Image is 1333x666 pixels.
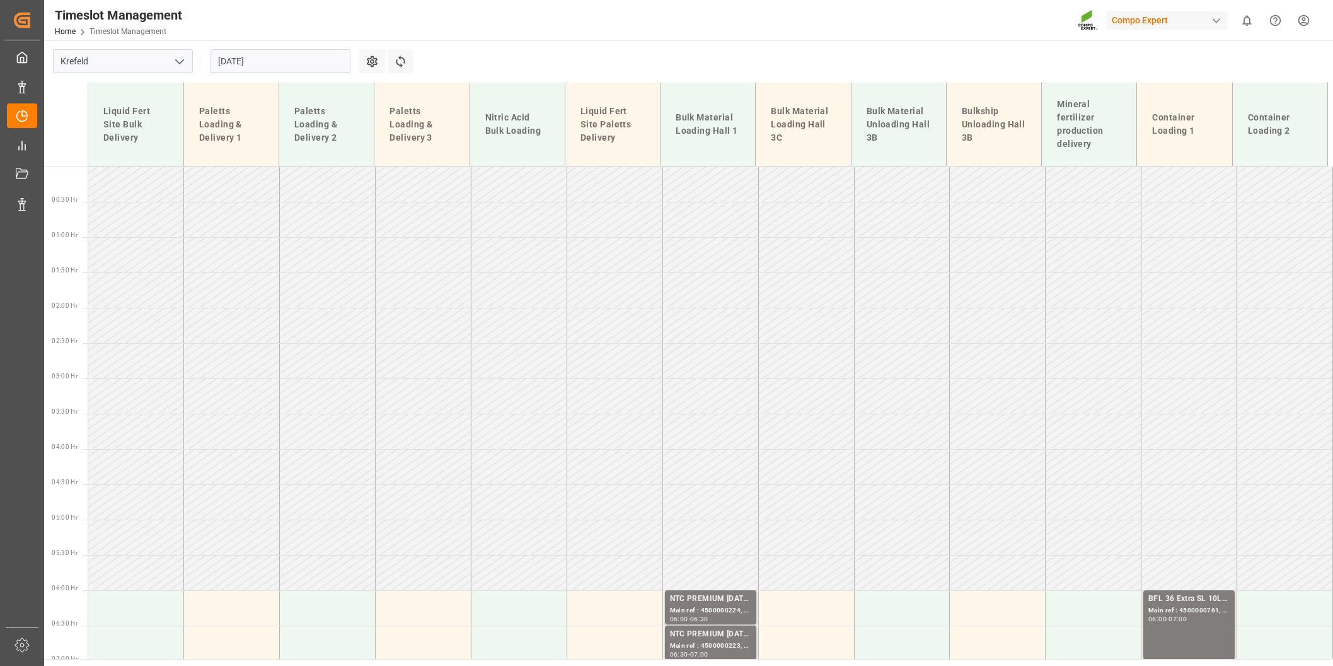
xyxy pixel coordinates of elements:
div: Compo Expert [1107,11,1228,30]
div: Nitric Acid Bulk Loading [480,106,555,143]
div: Paletts Loading & Delivery 3 [384,100,459,149]
div: BFL 36 Extra SL 10L (x60) EN,TR MTO; [1148,593,1230,605]
div: 06:00 [1148,616,1167,622]
span: 06:00 Hr [52,585,78,592]
div: Bulkship Unloading Hall 3B [957,100,1031,149]
div: NTC PREMIUM [DATE]+3+TE BULK; [670,593,751,605]
div: Main ref : 4500000223, 2000000040; [670,641,751,651]
div: Bulk Material Loading Hall 3C [766,100,840,149]
span: 04:00 Hr [52,443,78,450]
div: Paletts Loading & Delivery 1 [194,100,268,149]
span: 05:00 Hr [52,514,78,521]
div: Bulk Material Unloading Hall 3B [862,100,936,149]
span: 03:30 Hr [52,408,78,415]
div: Mineral fertilizer production delivery [1052,93,1126,156]
div: Liquid Fert Site Bulk Delivery [98,100,173,149]
input: DD.MM.YYYY [211,49,350,73]
span: 01:00 Hr [52,231,78,238]
div: Bulk Material Loading Hall 1 [671,106,745,143]
span: 07:00 Hr [52,655,78,662]
span: 04:30 Hr [52,479,78,486]
input: Type to search/select [53,49,193,73]
span: 00:30 Hr [52,196,78,203]
span: 01:30 Hr [52,267,78,274]
a: Home [55,27,76,36]
div: 06:30 [690,616,708,622]
div: - [688,651,690,657]
button: Help Center [1261,6,1290,35]
div: - [1167,616,1169,622]
div: 06:30 [670,651,688,657]
div: Main ref : 4500000224, 2000000040; [670,605,751,616]
span: 02:30 Hr [52,337,78,344]
span: 02:00 Hr [52,302,78,309]
div: Paletts Loading & Delivery 2 [289,100,364,149]
div: 07:00 [690,651,708,657]
div: 07:00 [1169,616,1187,622]
div: Timeslot Management [55,6,182,25]
span: 05:30 Hr [52,549,78,556]
button: Compo Expert [1107,8,1233,32]
div: Main ref : 4500000761, 2000000600; [1148,605,1230,616]
div: - [688,616,690,622]
span: 06:30 Hr [52,620,78,627]
div: 06:00 [670,616,688,622]
button: open menu [170,52,188,71]
div: Container Loading 1 [1147,106,1221,143]
div: Container Loading 2 [1243,106,1317,143]
div: Liquid Fert Site Paletts Delivery [575,100,650,149]
button: show 0 new notifications [1233,6,1261,35]
img: Screenshot%202023-09-29%20at%2010.02.21.png_1712312052.png [1078,9,1098,32]
span: 03:00 Hr [52,373,78,380]
div: NTC PREMIUM [DATE]+3+TE BULK; [670,628,751,641]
